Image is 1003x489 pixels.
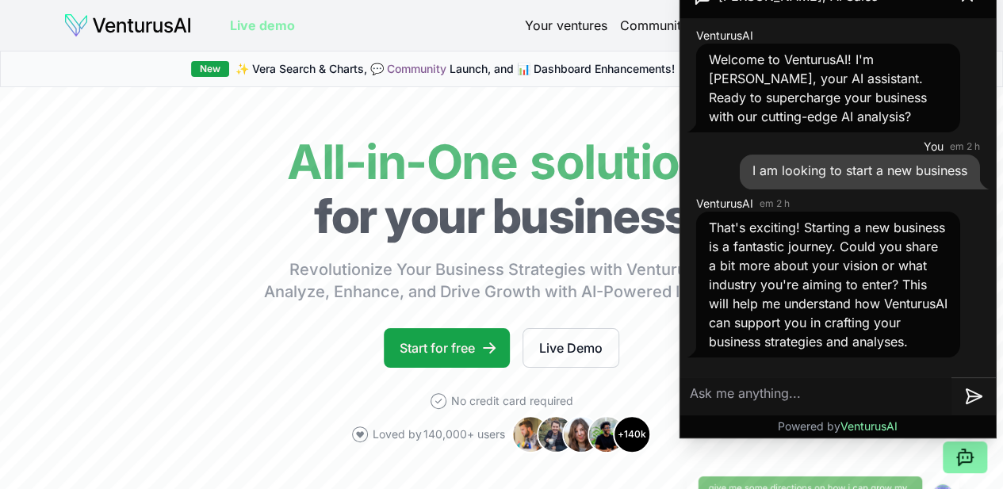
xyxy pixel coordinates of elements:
time: em 2 h [760,197,790,210]
a: Community [387,62,446,75]
span: VenturusAI [840,419,898,433]
time: em 2 h [950,140,980,153]
div: New [191,61,229,77]
span: Welcome to VenturusAI! I'm [PERSON_NAME], your AI assistant. Ready to supercharge your business w... [709,52,927,124]
img: logo [63,13,192,38]
p: Powered by [778,418,898,434]
img: Avatar 4 [588,415,626,453]
span: ✨ Vera Search & Charts, 💬 Launch, and 📊 Dashboard Enhancements! [235,61,675,77]
span: VenturusAI [696,28,753,44]
span: I am looking to start a new business [752,162,967,178]
span: You [924,139,944,155]
img: Avatar 3 [562,415,600,453]
a: Your ventures [525,16,607,35]
a: Live Demo [523,328,619,368]
img: Avatar 1 [511,415,549,453]
a: Live demo [230,16,295,35]
a: Community [620,16,688,35]
span: VenturusAI [696,196,753,212]
a: Start for free [384,328,510,368]
img: Avatar 2 [537,415,575,453]
span: That's exciting! Starting a new business is a fantastic journey. Could you share a bit more about... [709,220,947,350]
